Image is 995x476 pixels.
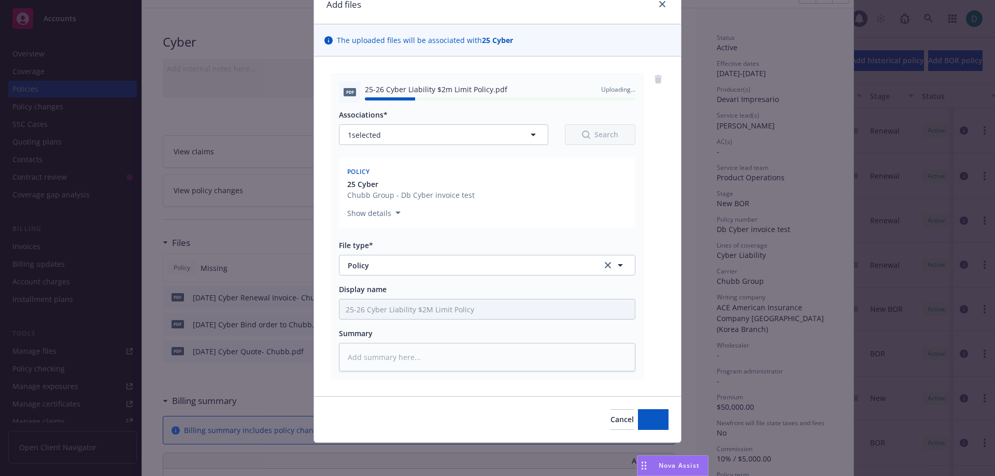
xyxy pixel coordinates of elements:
input: Add display name here... [339,299,635,319]
button: Nova Assist [637,455,708,476]
button: Policyclear selection [339,255,635,276]
span: Policy [348,260,588,271]
div: Drag to move [637,456,650,475]
span: Summary [339,328,373,338]
span: Nova Assist [659,461,700,470]
a: clear selection [602,259,614,271]
span: Display name [339,284,387,294]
